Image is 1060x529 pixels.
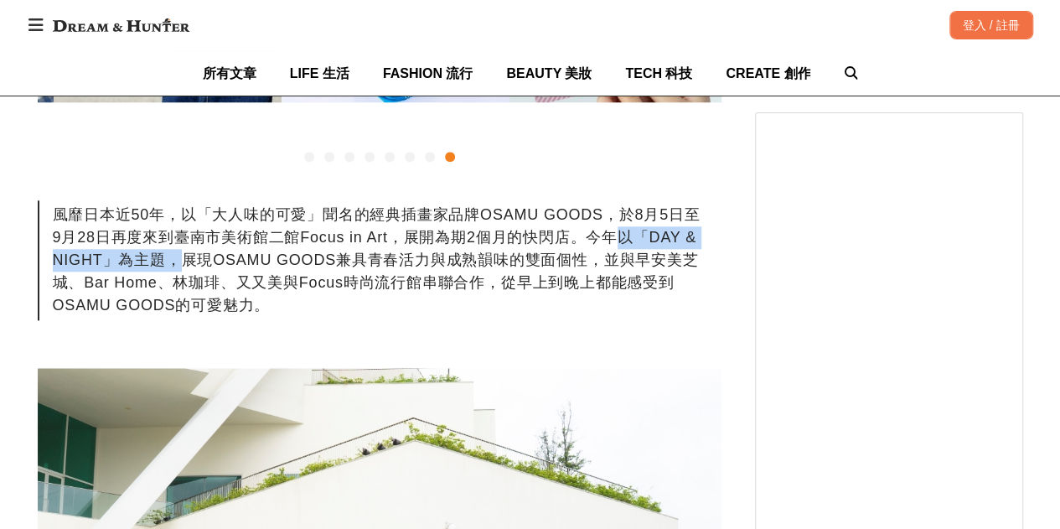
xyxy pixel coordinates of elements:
[506,51,592,96] a: BEAUTY 美妝
[383,66,473,80] span: FASHION 流行
[38,200,721,320] div: 風靡日本近50年，以「大人味的可愛」聞名的經典插畫家品牌OSAMU GOODS，於8月5日至9月28日再度來到臺南市美術館二館Focus in Art，展開為期2個月的快閃店。今年以「DAY &...
[383,51,473,96] a: FASHION 流行
[949,11,1033,39] div: 登入 / 註冊
[625,66,692,80] span: TECH 科技
[203,51,256,96] a: 所有文章
[625,51,692,96] a: TECH 科技
[44,10,198,40] img: Dream & Hunter
[290,66,349,80] span: LIFE 生活
[203,66,256,80] span: 所有文章
[290,51,349,96] a: LIFE 生活
[506,66,592,80] span: BEAUTY 美妝
[726,51,810,96] a: CREATE 創作
[726,66,810,80] span: CREATE 創作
